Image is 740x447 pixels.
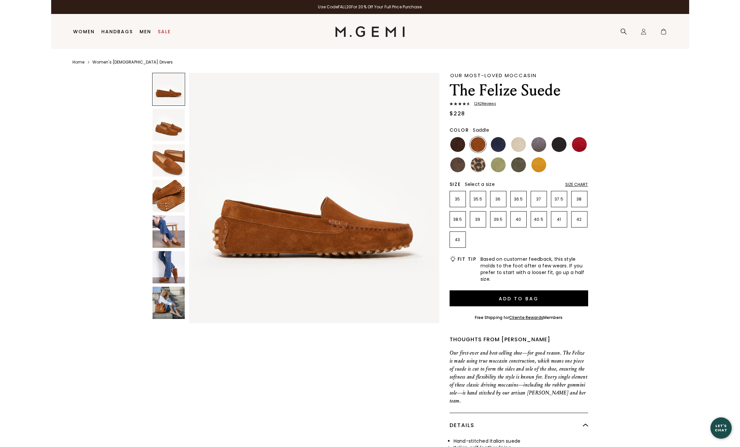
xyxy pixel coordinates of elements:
[101,29,133,34] a: Handbags
[450,217,466,222] p: 38.5
[473,127,489,133] span: Saddle
[153,287,185,319] img: The Felize Suede
[490,217,506,222] p: 39.5
[572,217,587,222] p: 42
[491,157,506,172] img: Pistachio
[509,315,543,320] a: Cliente Rewards
[475,315,563,320] div: Free Shipping for Members
[158,29,171,34] a: Sale
[73,29,95,34] a: Women
[450,110,465,118] div: $228
[565,182,588,187] div: Size Chart
[465,181,495,188] span: Select a size
[491,137,506,152] img: Midnight Blue
[572,197,587,202] p: 38
[189,73,439,323] img: The Felize Suede
[153,216,185,248] img: The Felize Suede
[450,182,461,187] h2: Size
[450,290,588,306] button: Add to Bag
[153,180,185,212] img: The Felize Suede
[552,137,567,152] img: Black
[511,197,526,202] p: 36.5
[140,29,151,34] a: Men
[531,217,547,222] p: 40.5
[458,256,476,262] h2: Fit Tip
[471,157,485,172] img: Leopard Print
[450,157,465,172] img: Mushroom
[480,256,588,282] span: Based on customer feedback, this style molds to the foot after a few wears. If you prefer to star...
[552,157,567,172] img: Burgundy
[450,102,588,107] a: 1242Reviews
[72,60,84,65] a: Home
[450,237,466,242] p: 43
[470,102,496,106] span: 1242 Review s
[511,137,526,152] img: Latte
[92,60,173,65] a: Women's [DEMOGRAPHIC_DATA] Drivers
[450,413,588,438] div: Details
[153,251,185,283] img: The Felize Suede
[450,349,588,405] p: Our first-ever and best-selling shoe—for good reason. The Felize is made using true moccasin cons...
[551,217,567,222] p: 41
[490,197,506,202] p: 36
[450,137,465,152] img: Chocolate
[450,73,588,78] div: Our Most-Loved Moccasin
[531,197,547,202] p: 37
[454,438,588,444] li: Hand-stitched Italian suede
[531,137,546,152] img: Gray
[710,424,732,432] div: Let's Chat
[450,336,588,344] div: Thoughts from [PERSON_NAME]
[551,197,567,202] p: 37.5
[153,109,185,141] img: The Felize Suede
[572,137,587,152] img: Sunset Red
[338,4,351,10] strong: FALL20
[471,137,485,152] img: Saddle
[470,197,486,202] p: 35.5
[450,81,588,100] h1: The Felize Suede
[511,217,526,222] p: 40
[470,217,486,222] p: 39
[450,197,466,202] p: 35
[531,157,546,172] img: Sunflower
[511,157,526,172] img: Olive
[450,127,469,133] h2: Color
[153,144,185,177] img: The Felize Suede
[335,26,405,37] img: M.Gemi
